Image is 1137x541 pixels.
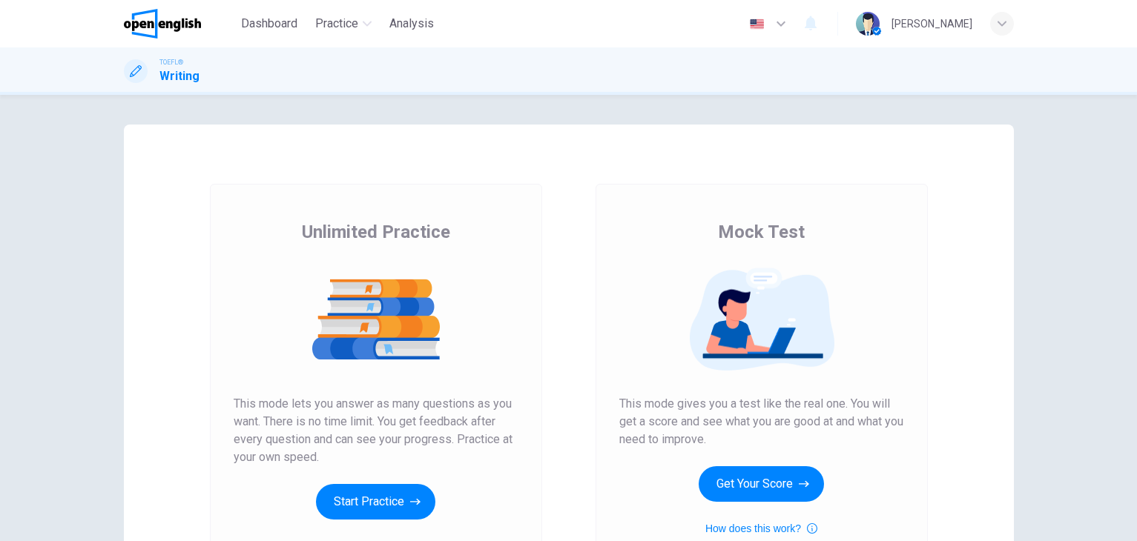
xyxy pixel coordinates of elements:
[159,67,200,85] h1: Writing
[159,57,183,67] span: TOEFL®
[124,9,202,39] img: OpenEnglish logo
[315,15,358,33] span: Practice
[124,9,236,39] a: OpenEnglish logo
[316,484,435,520] button: Start Practice
[619,395,904,448] span: This mode gives you a test like the real one. You will get a score and see what you are good at a...
[383,10,440,37] button: Analysis
[699,466,824,502] button: Get Your Score
[718,220,805,244] span: Mock Test
[309,10,378,37] button: Practice
[705,520,817,537] button: How does this work?
[234,395,518,466] span: This mode lets you answer as many questions as you want. There is no time limit. You get feedback...
[241,15,297,33] span: Dashboard
[748,19,766,30] img: en
[302,220,450,244] span: Unlimited Practice
[389,15,434,33] span: Analysis
[892,15,972,33] div: [PERSON_NAME]
[856,12,880,36] img: Profile picture
[235,10,303,37] button: Dashboard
